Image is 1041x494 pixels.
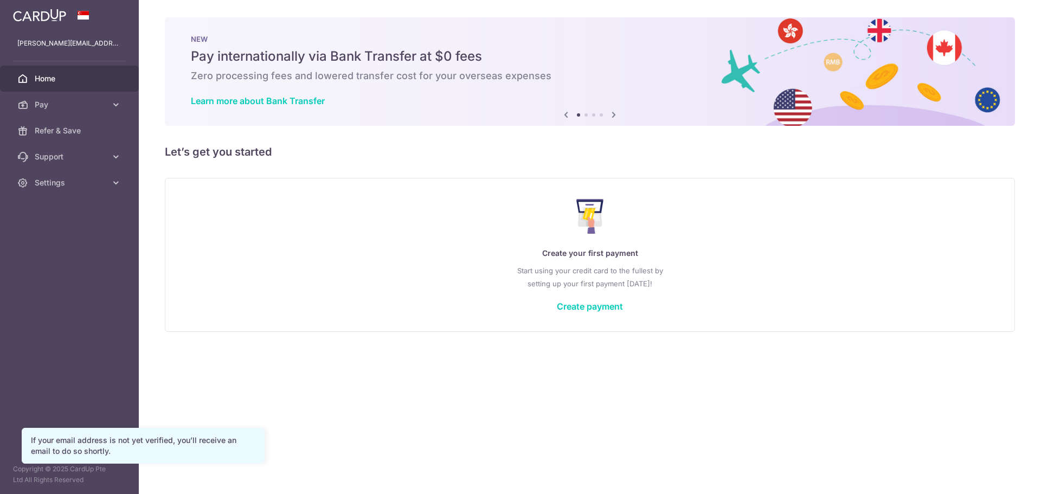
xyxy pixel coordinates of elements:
img: Bank transfer banner [165,17,1015,126]
img: CardUp [13,9,66,22]
span: Support [35,151,106,162]
div: If your email address is not yet verified, you’ll receive an email to do so shortly. [31,435,255,457]
p: Start using your credit card to the fullest by setting up your first payment [DATE]! [187,264,993,290]
h5: Let’s get you started [165,143,1015,161]
h5: Pay internationally via Bank Transfer at $0 fees [191,48,989,65]
p: Create your first payment [187,247,993,260]
p: NEW [191,35,989,43]
img: Make Payment [576,199,604,234]
span: Refer & Save [35,125,106,136]
h6: Zero processing fees and lowered transfer cost for your overseas expenses [191,69,989,82]
a: Create payment [557,301,623,312]
a: Learn more about Bank Transfer [191,95,325,106]
span: Home [35,73,106,84]
span: Settings [35,177,106,188]
span: Pay [35,99,106,110]
p: [PERSON_NAME][EMAIL_ADDRESS][DOMAIN_NAME] [17,38,121,49]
